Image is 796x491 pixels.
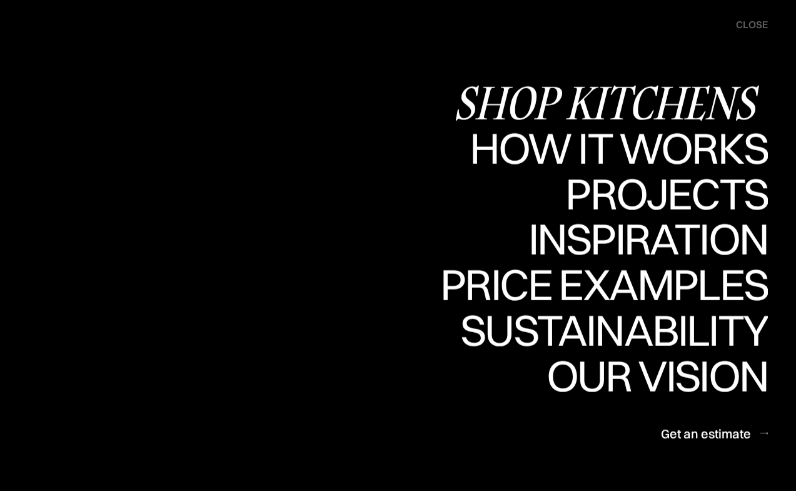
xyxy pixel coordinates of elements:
[536,354,768,400] a: Our visionOur vision
[736,18,768,32] div: close
[450,308,768,352] div: Sustainability
[565,171,768,217] a: ProjectsProjects
[440,263,768,306] div: Price examples
[466,126,768,172] a: How it worksHow it works
[440,306,768,350] div: Price examples
[450,352,768,396] div: Sustainability
[511,217,768,263] a: InspirationInspiration
[511,217,768,261] div: Inspiration
[723,13,768,38] div: menu
[565,171,768,215] div: Projects
[536,354,768,398] div: Our vision
[453,81,768,124] div: Shop Kitchens
[453,81,768,126] a: Shop Kitchens
[661,425,751,442] div: Get an estimate
[565,215,768,259] div: Projects
[511,261,768,305] div: Inspiration
[536,398,768,442] div: Our vision
[661,418,768,448] a: Get an estimate
[466,170,768,214] div: How it works
[450,308,768,354] a: SustainabilitySustainability
[440,263,768,308] a: Price examplesPrice examples
[466,126,768,170] div: How it works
